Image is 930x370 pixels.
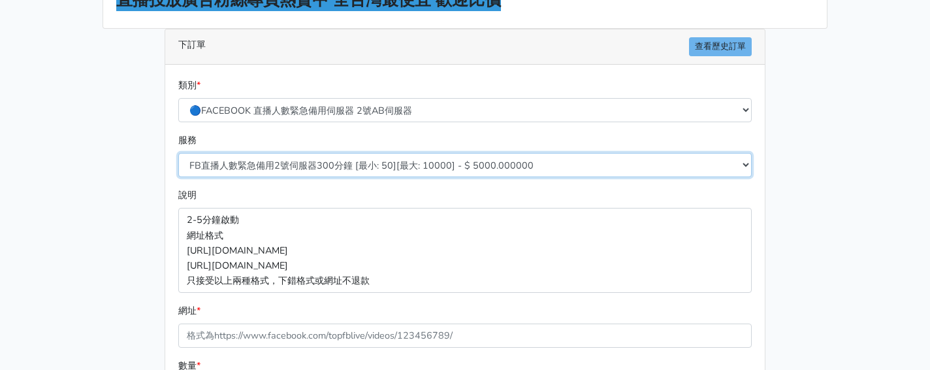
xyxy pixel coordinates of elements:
[178,208,752,292] p: 2-5分鐘啟動 網址格式 [URL][DOMAIN_NAME] [URL][DOMAIN_NAME] 只接受以上兩種格式，下錯格式或網址不退款
[178,303,200,318] label: 網址
[178,188,197,203] label: 說明
[689,37,752,56] a: 查看歷史訂單
[165,29,765,65] div: 下訂單
[178,324,752,348] input: 格式為https://www.facebook.com/topfblive/videos/123456789/
[178,133,197,148] label: 服務
[178,78,200,93] label: 類別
